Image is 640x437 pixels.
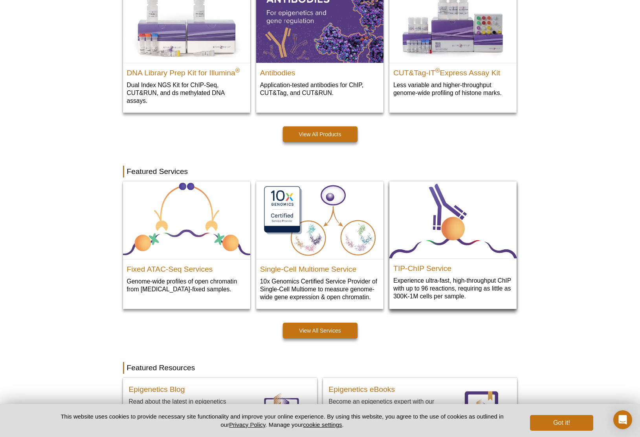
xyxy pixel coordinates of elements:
[47,412,517,429] p: This website uses cookies to provide necessary site functionality and improve your online experie...
[229,421,265,428] a: Privacy Policy
[613,410,632,429] div: Open Intercom Messenger
[260,81,380,97] p: Application-tested antibodies for ChIP, CUT&Tag, and CUT&RUN.
[283,126,358,142] a: View All Products
[129,384,185,397] a: Epigenetics Blog
[303,421,342,428] button: cookie settings
[393,261,513,272] h2: TIP-ChIP Service
[329,384,395,397] a: Epigenetics eBooks
[256,181,383,259] img: Single-Cell Multiome Servicee
[329,397,446,413] p: Become an epigenetics expert with our free eBooks.
[393,81,513,97] p: Less variable and higher-throughput genome-wide profiling of histone marks​.
[129,397,246,413] p: Read about the latest in epigenetics research.
[260,277,380,301] p: 10x Genomics Certified Service Provider of Single-Cell Multiome to measure genome-wide gene expre...
[235,67,240,74] sup: ®
[127,81,246,105] p: Dual Index NGS Kit for ChIP-Seq, CUT&RUN, and ds methylated DNA assays.
[127,65,246,77] h2: DNA Library Prep Kit for Illumina
[127,277,246,293] p: Genome-wide profiles of open chromatin from [MEDICAL_DATA]-fixed samples.
[389,181,517,258] img: TIP-ChIP Service
[123,362,517,374] h2: Featured Resources
[256,181,383,309] a: Single-Cell Multiome Servicee Single-Cell Multiome Service 10x Genomics Certified Service Provide...
[260,65,380,77] h2: Antibodies
[123,166,517,177] h2: Featured Services
[393,65,513,77] h2: CUT&Tag-IT Express Assay Kit
[389,181,517,308] a: TIP-ChIP Service TIP-ChIP Service Experience ultra-fast, high-throughput ChIP with up to 96 react...
[260,261,380,273] h2: Single-Cell Multiome Service
[393,276,513,300] p: Experience ultra-fast, high-throughput ChIP with up to 96 reactions, requiring as little as 300K-...
[123,181,250,301] a: Fixed ATAC-Seq Services Fixed ATAC-Seq Services Genome-wide profiles of open chromatin from [MEDI...
[283,323,358,338] a: View All Services
[127,261,246,273] h2: Fixed ATAC-Seq Services
[435,67,440,74] sup: ®
[123,181,250,259] img: Fixed ATAC-Seq Services
[329,386,395,393] h3: Epigenetics eBooks
[530,415,593,431] button: Got it!
[129,386,185,393] h3: Epigenetics Blog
